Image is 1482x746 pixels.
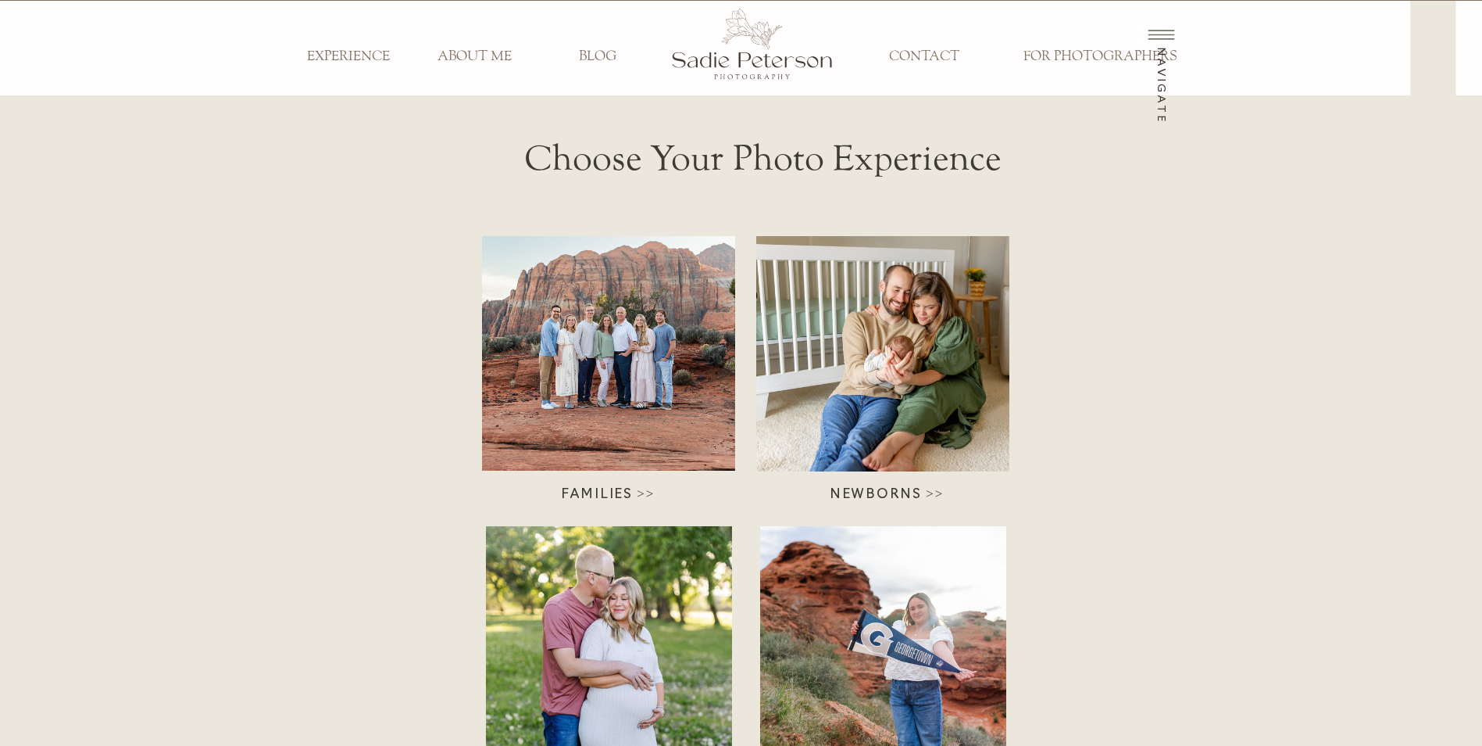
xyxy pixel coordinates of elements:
[546,48,649,66] a: BLOG
[297,48,400,66] a: EXPERIENCE
[514,485,702,502] a: Families >>
[1012,48,1188,66] a: FOR PHOTOGRAPHERS
[502,139,1024,174] h2: Choose Your Photo Experience
[423,48,527,66] a: ABOUT ME
[793,485,981,502] a: Newborns >>
[1152,47,1169,107] div: navigate
[873,48,976,66] a: CONTACT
